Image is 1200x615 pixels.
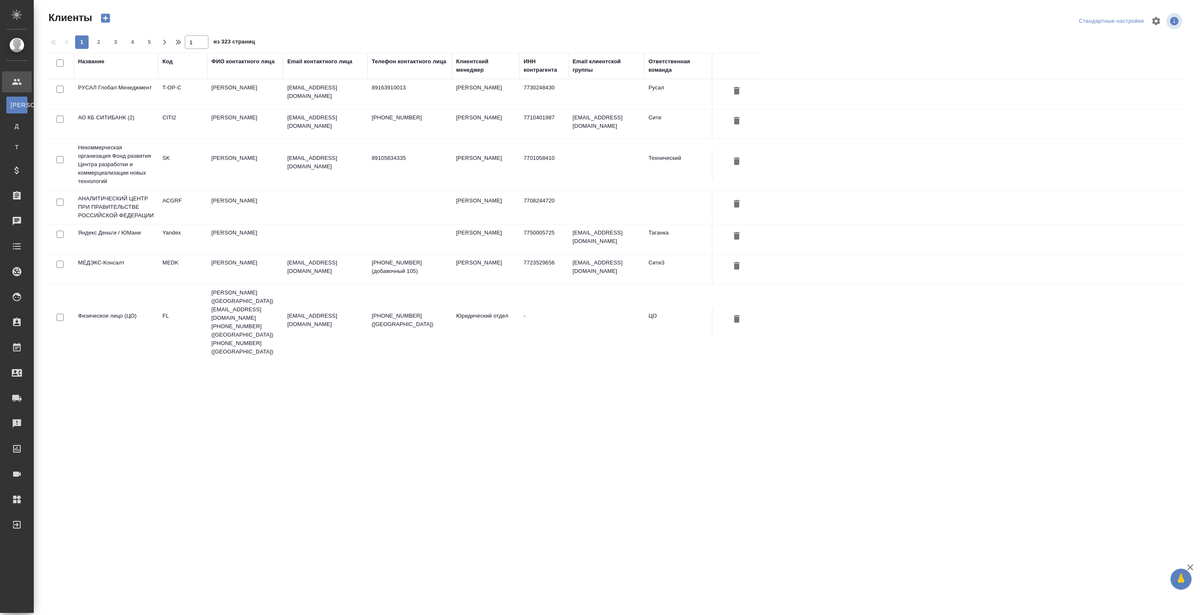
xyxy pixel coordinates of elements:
button: 3 [109,35,122,49]
div: ИНН контрагента [524,57,564,74]
td: РУСАЛ Глобал Менеджмент [74,79,158,109]
button: Удалить [730,113,744,129]
span: Настроить таблицу [1146,11,1166,31]
td: [PERSON_NAME] [207,192,283,222]
td: - [519,307,568,337]
button: 5 [143,35,156,49]
td: Физическое лицо (ЦО) [74,307,158,337]
td: MEDK [158,254,207,284]
span: 3 [109,38,122,46]
span: Посмотреть информацию [1166,13,1184,29]
td: 7750005725 [519,224,568,254]
div: Email контактного лица [287,57,352,66]
div: Телефон контактного лица [372,57,446,66]
p: [EMAIL_ADDRESS][DOMAIN_NAME] [287,84,363,100]
td: CITI2 [158,109,207,139]
td: Сити [644,109,712,139]
td: ACGRF [158,192,207,222]
td: АНАЛИТИЧЕСКИЙ ЦЕНТР ПРИ ПРАВИТЕЛЬСТВЕ РОССИЙСКОЙ ФЕДЕРАЦИИ [74,190,158,224]
div: Название [78,57,104,66]
td: Таганка [644,224,712,254]
td: [PERSON_NAME] [452,150,519,179]
td: [PERSON_NAME] [452,224,519,254]
td: [PERSON_NAME] [207,109,283,139]
td: [EMAIL_ADDRESS][DOMAIN_NAME] [568,109,644,139]
td: [PERSON_NAME] [207,254,283,284]
p: [EMAIL_ADDRESS][DOMAIN_NAME] [287,154,363,171]
td: [PERSON_NAME] [207,150,283,179]
span: [PERSON_NAME] [11,101,23,109]
td: Некоммерческая организация Фонд развития Центра разработки и коммерциализации новых технологий [74,139,158,190]
td: Юридический отдел [452,307,519,337]
td: FL [158,307,207,337]
span: из 323 страниц [214,37,255,49]
div: Ответственная команда [649,57,708,74]
td: [PERSON_NAME] [452,254,519,284]
span: Клиенты [46,11,92,24]
button: 2 [92,35,105,49]
td: АО КБ СИТИБАНК (2) [74,109,158,139]
div: ФИО контактного лица [211,57,275,66]
div: Код [162,57,173,66]
span: 🙏 [1174,570,1188,588]
p: [PHONE_NUMBER] (добавочный 105) [372,259,448,275]
button: Удалить [730,259,744,274]
div: Клиентский менеджер [456,57,515,74]
button: 🙏 [1170,569,1192,590]
td: [PERSON_NAME] [452,79,519,109]
td: [PERSON_NAME] [207,224,283,254]
td: МЕДЭКС-Консалт [74,254,158,284]
button: Удалить [730,84,744,99]
p: [PHONE_NUMBER] [372,113,448,122]
button: Удалить [730,229,744,244]
span: Д [11,122,23,130]
span: 2 [92,38,105,46]
td: Технический [644,150,712,179]
td: 7730248430 [519,79,568,109]
td: [PERSON_NAME] [452,109,519,139]
div: split button [1077,15,1146,28]
td: 7708244720 [519,192,568,222]
td: 7723529656 [519,254,568,284]
button: Удалить [730,154,744,170]
td: [PERSON_NAME] [207,79,283,109]
p: [PHONE_NUMBER] ([GEOGRAPHIC_DATA]) [372,312,448,329]
td: 7710401987 [519,109,568,139]
td: 7701058410 [519,150,568,179]
button: Удалить [730,312,744,327]
button: Удалить [730,197,744,212]
div: Email клиентской группы [573,57,640,74]
td: Сити3 [644,254,712,284]
td: SK [158,150,207,179]
p: [EMAIL_ADDRESS][DOMAIN_NAME] [287,259,363,275]
p: 89163910013 [372,84,448,92]
p: [EMAIL_ADDRESS][DOMAIN_NAME] [287,113,363,130]
p: [EMAIL_ADDRESS][DOMAIN_NAME] [287,312,363,329]
td: T-OP-C [158,79,207,109]
td: Yandex [158,224,207,254]
button: Создать [95,11,116,25]
span: Т [11,143,23,151]
td: ЦО [644,307,712,337]
a: Т [6,139,27,156]
button: 4 [126,35,139,49]
span: 5 [143,38,156,46]
a: Д [6,118,27,135]
td: [EMAIL_ADDRESS][DOMAIN_NAME] [568,224,644,254]
a: [PERSON_NAME] [6,97,27,113]
td: [PERSON_NAME] [452,192,519,222]
td: Русал [644,79,712,109]
td: [PERSON_NAME] ([GEOGRAPHIC_DATA]) [EMAIL_ADDRESS][DOMAIN_NAME] [PHONE_NUMBER] ([GEOGRAPHIC_DATA])... [207,284,283,360]
span: 4 [126,38,139,46]
p: 89105834335 [372,154,448,162]
td: [EMAIL_ADDRESS][DOMAIN_NAME] [568,254,644,284]
td: Яндекс Деньги / ЮМани [74,224,158,254]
